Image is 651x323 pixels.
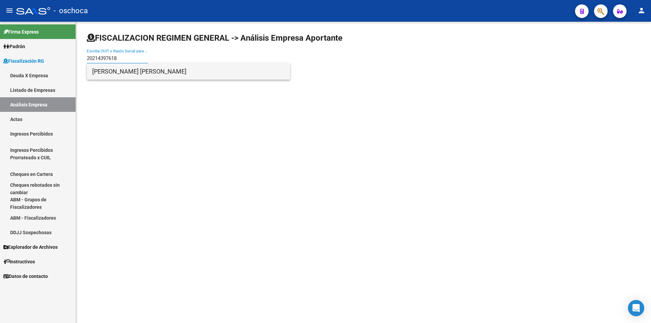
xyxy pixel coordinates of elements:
span: Padrón [3,43,25,50]
span: Firma Express [3,28,39,36]
span: Explorador de Archivos [3,243,58,251]
span: Datos de contacto [3,272,48,280]
mat-icon: person [637,6,646,15]
span: - oschoca [54,3,88,18]
div: Open Intercom Messenger [628,300,644,316]
span: Instructivos [3,258,35,265]
mat-icon: menu [5,6,14,15]
span: [PERSON_NAME] [PERSON_NAME] [92,63,285,80]
h1: FISCALIZACION REGIMEN GENERAL -> Análisis Empresa Aportante [87,33,342,43]
span: Fiscalización RG [3,57,44,65]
